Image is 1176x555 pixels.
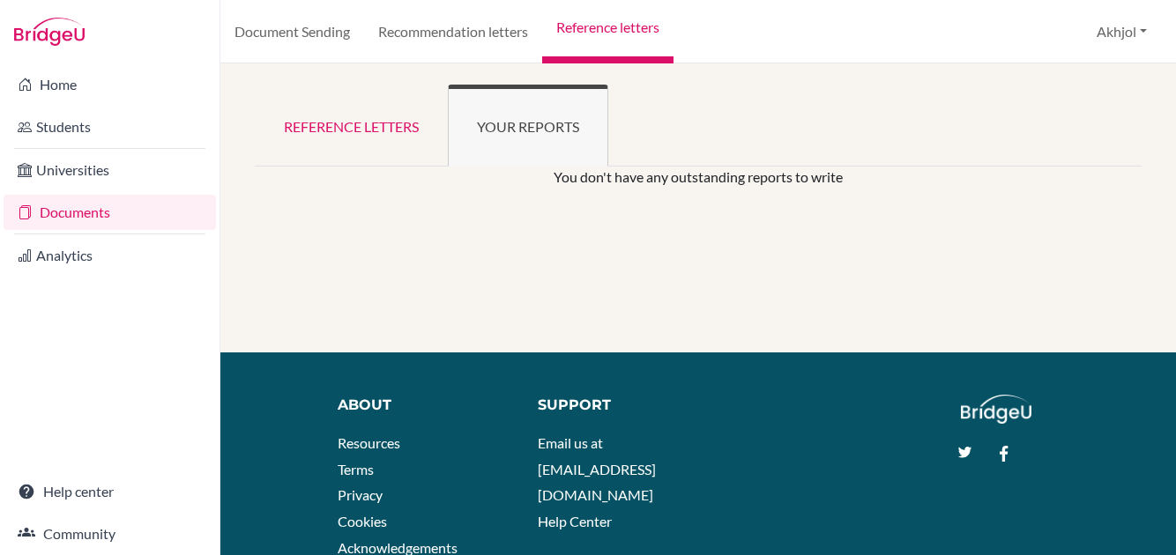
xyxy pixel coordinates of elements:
[338,434,400,451] a: Resources
[4,474,216,509] a: Help center
[4,109,216,144] a: Students
[4,152,216,188] a: Universities
[338,486,383,503] a: Privacy
[4,238,216,273] a: Analytics
[538,395,682,416] div: Support
[338,513,387,529] a: Cookies
[448,85,608,166] a: Your reports
[538,513,612,529] a: Help Center
[14,18,85,46] img: Bridge-U
[4,195,216,230] a: Documents
[338,395,498,416] div: About
[538,434,656,503] a: Email us at [EMAIL_ADDRESS][DOMAIN_NAME]
[338,461,374,477] a: Terms
[961,395,1032,424] img: logo_white@2x-f4f0deed5e89b7ecb1c2cc34c3e3d731f90f0f143d5ea2071677605dd97b5244.png
[255,85,448,166] a: Reference letters
[1089,15,1155,48] button: Akhjol
[4,516,216,551] a: Community
[331,166,1065,188] p: You don't have any outstanding reports to write
[4,67,216,102] a: Home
